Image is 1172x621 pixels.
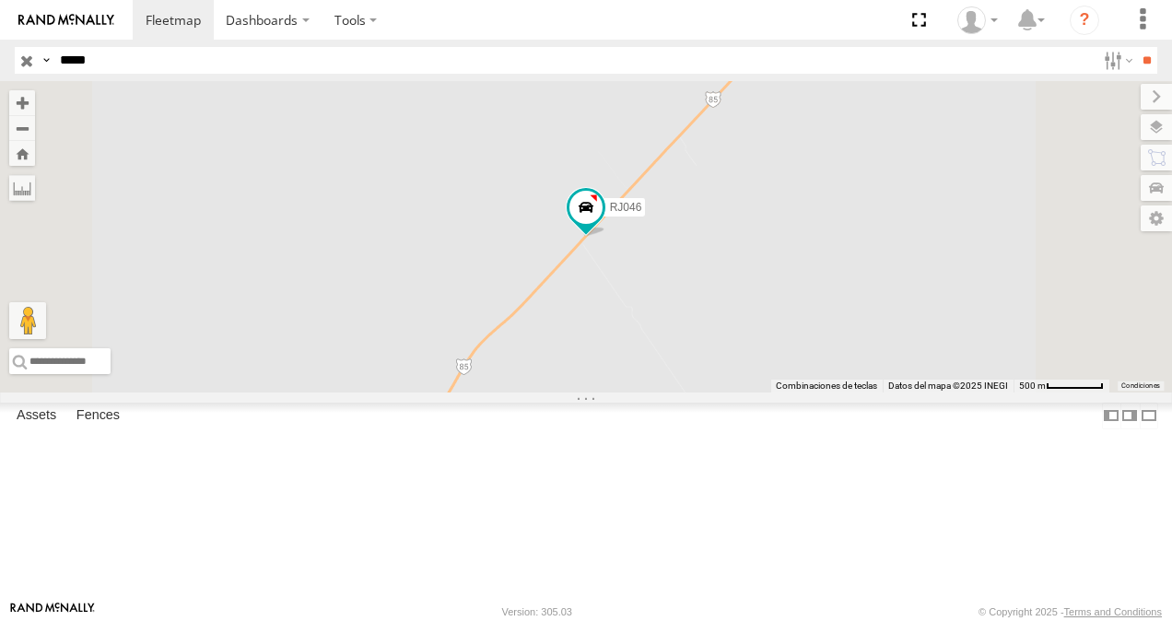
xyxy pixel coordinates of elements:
[18,14,114,27] img: rand-logo.svg
[9,90,35,115] button: Zoom in
[9,115,35,141] button: Zoom out
[1096,47,1136,74] label: Search Filter Options
[1070,6,1099,35] i: ?
[979,606,1162,617] div: © Copyright 2025 -
[951,6,1004,34] div: XPD GLOBAL
[1141,205,1172,231] label: Map Settings
[1019,381,1046,391] span: 500 m
[1140,403,1158,429] label: Hide Summary Table
[1102,403,1120,429] label: Dock Summary Table to the Left
[39,47,53,74] label: Search Query
[9,141,35,166] button: Zoom Home
[67,403,129,428] label: Fences
[1064,606,1162,617] a: Terms and Conditions
[1014,380,1109,393] button: Escala del mapa: 500 m por 59 píxeles
[1120,403,1139,429] label: Dock Summary Table to the Right
[7,403,65,428] label: Assets
[610,201,642,214] span: RJ046
[776,380,877,393] button: Combinaciones de teclas
[1121,382,1160,390] a: Condiciones
[9,302,46,339] button: Arrastra el hombrecito naranja al mapa para abrir Street View
[502,606,572,617] div: Version: 305.03
[9,175,35,201] label: Measure
[10,603,95,621] a: Visit our Website
[888,381,1008,391] span: Datos del mapa ©2025 INEGI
